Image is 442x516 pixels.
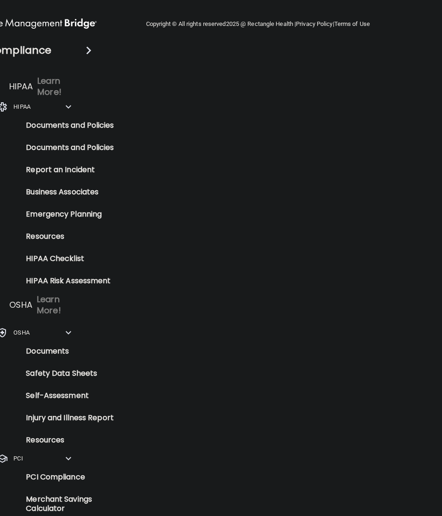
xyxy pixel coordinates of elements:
p: Documents and Policies [3,121,129,130]
p: Self-Assessment [3,391,129,400]
p: Learn More! [37,294,71,316]
p: HIPAA Checklist [3,254,129,263]
a: Privacy Policy [296,20,332,27]
p: HIPAA Risk Assessment [3,276,129,286]
p: Emergency Planning [3,210,129,219]
p: Business Associates [3,187,129,197]
p: Injury and Illness Report [3,413,129,423]
p: Learn More! [37,75,71,98]
p: Documents and Policies [3,143,129,152]
p: HIPAA [13,101,31,112]
a: Terms of Use [334,20,370,27]
p: Documents [3,347,129,356]
p: Report an Incident [3,165,129,174]
p: OSHA [9,299,32,311]
p: Resources [3,232,129,241]
p: HIPAA [9,81,33,92]
p: PCI Compliance [3,472,129,482]
p: Safety Data Sheets [3,369,129,378]
p: OSHA [13,327,29,338]
p: Resources [3,435,129,445]
div: Copyright © All rights reserved 2025 @ Rectangle Health | | [89,9,427,39]
p: Merchant Savings Calculator [3,495,129,513]
p: PCI [13,453,23,464]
